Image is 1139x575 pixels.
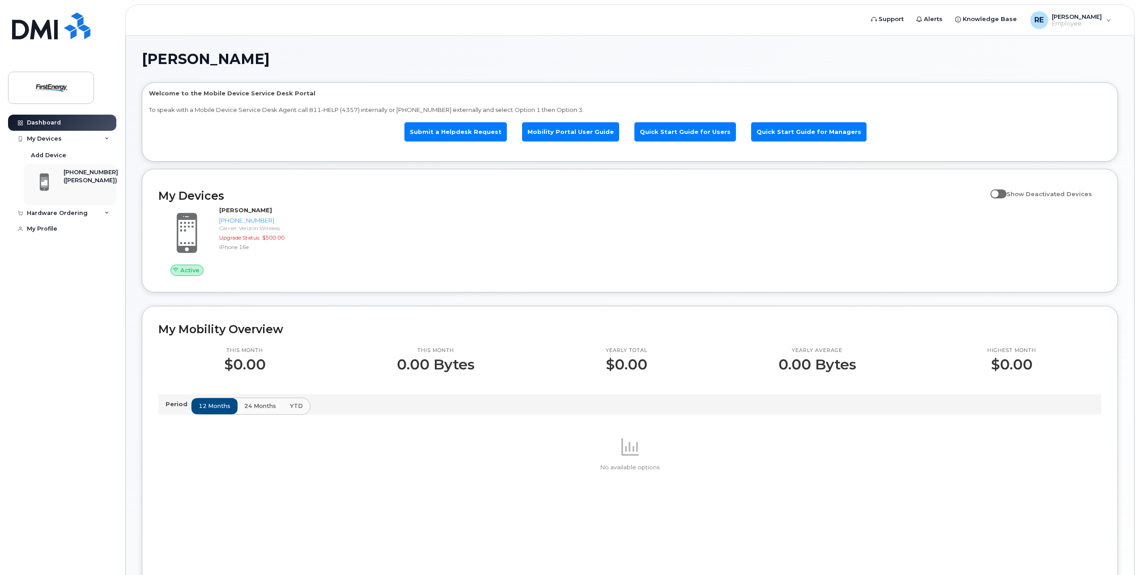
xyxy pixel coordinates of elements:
[219,243,382,251] div: iPhone 16e
[149,106,1111,114] p: To speak with a Mobile Device Service Desk Agent call 811-HELP (4357) internally or [PHONE_NUMBER...
[158,322,1101,336] h2: My Mobility Overview
[778,347,856,354] p: Yearly average
[219,216,382,225] div: [PHONE_NUMBER]
[158,206,386,276] a: Active[PERSON_NAME][PHONE_NUMBER]Carrier: Verizon WirelessUpgrade Status:$500.00iPhone 16e
[142,52,270,66] span: [PERSON_NAME]
[149,89,1111,98] p: Welcome to the Mobile Device Service Desk Portal
[262,234,285,241] span: $500.00
[158,189,986,202] h2: My Devices
[219,206,272,214] strong: [PERSON_NAME]
[987,347,1036,354] p: Highest month
[290,402,303,410] span: YTD
[244,402,276,410] span: 24 months
[224,347,266,354] p: This month
[751,122,867,142] a: Quick Start Guide for Managers
[522,122,619,142] a: Mobility Portal User Guide
[990,185,998,193] input: Show Deactivated Devices
[1100,536,1132,568] iframe: Messenger Launcher
[634,122,736,142] a: Quick Start Guide for Users
[1007,190,1092,197] span: Show Deactivated Devices
[158,463,1101,472] p: No available options
[224,356,266,373] p: $0.00
[987,356,1036,373] p: $0.00
[606,347,647,354] p: Yearly total
[778,356,856,373] p: 0.00 Bytes
[166,400,191,408] p: Period
[404,122,507,142] a: Submit a Helpdesk Request
[397,347,475,354] p: This month
[219,234,260,241] span: Upgrade Status:
[180,266,200,275] span: Active
[606,356,647,373] p: $0.00
[219,224,382,232] div: Carrier: Verizon Wireless
[397,356,475,373] p: 0.00 Bytes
